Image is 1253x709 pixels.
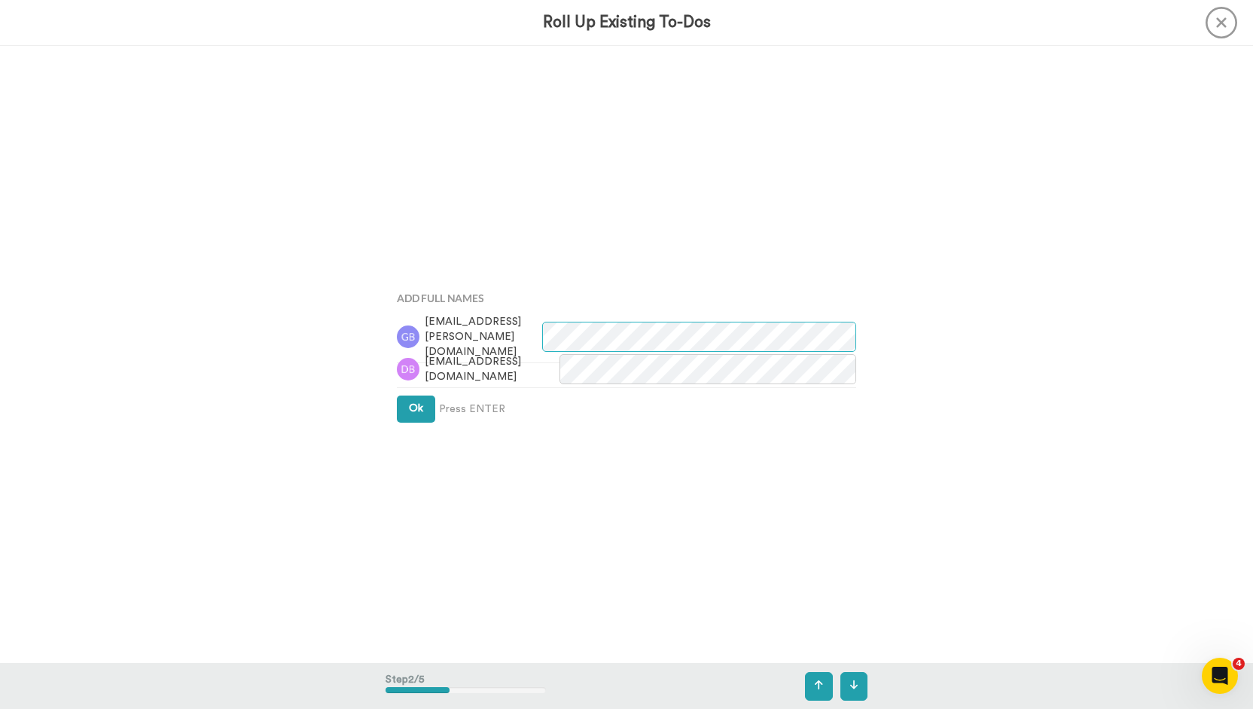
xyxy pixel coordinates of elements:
[1202,658,1238,694] iframe: Intercom live chat
[425,314,542,359] span: [EMAIL_ADDRESS][PERSON_NAME][DOMAIN_NAME]
[1233,658,1245,670] span: 4
[425,354,559,384] span: [EMAIL_ADDRESS][DOMAIN_NAME]
[397,358,419,380] img: db.png
[409,403,423,414] span: Ok
[439,402,505,417] span: Press ENTER
[543,14,711,31] h3: Roll Up Existing To-Dos
[397,396,435,423] button: Ok
[386,665,546,708] div: Step 2 / 5
[397,325,419,348] img: avatar
[397,292,856,304] h4: Add Full Names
